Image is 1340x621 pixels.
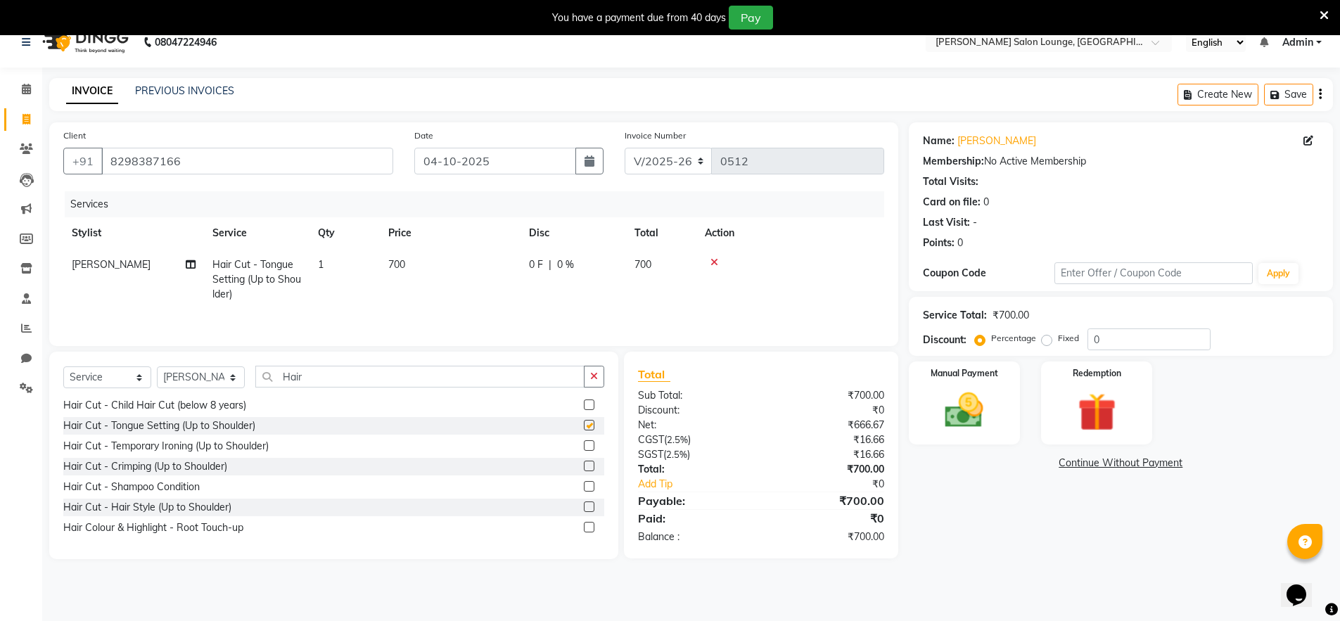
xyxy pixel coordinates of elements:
th: Service [204,217,310,249]
div: Paid: [627,510,761,527]
div: ( ) [627,447,761,462]
div: ₹0 [761,403,895,418]
input: Enter Offer / Coupon Code [1054,262,1253,284]
label: Fixed [1058,332,1079,345]
div: Total Visits: [923,174,978,189]
span: | [549,257,551,272]
iframe: chat widget [1281,565,1326,607]
div: ₹700.00 [761,462,895,477]
div: You have a payment due from 40 days [552,11,726,25]
div: Hair Cut - Shampoo Condition [63,480,200,494]
img: _cash.svg [933,388,995,433]
label: Redemption [1073,367,1121,380]
div: Net: [627,418,761,433]
div: ₹16.66 [761,433,895,447]
button: Apply [1258,263,1298,284]
div: ₹700.00 [761,492,895,509]
th: Price [380,217,521,249]
div: 0 [957,236,963,250]
div: Last Visit: [923,215,970,230]
th: Total [626,217,696,249]
div: 0 [983,195,989,210]
div: ₹0 [784,477,895,492]
div: ( ) [627,433,761,447]
button: +91 [63,148,103,174]
label: Percentage [991,332,1036,345]
div: Sub Total: [627,388,761,403]
span: 2.5% [667,434,688,445]
span: CGST [638,433,664,446]
th: Stylist [63,217,204,249]
div: Hair Colour & Highlight - Root Touch-up [63,520,243,535]
div: Services [65,191,895,217]
th: Qty [310,217,380,249]
label: Date [414,129,433,142]
div: ₹700.00 [993,308,1029,323]
input: Search by Name/Mobile/Email/Code [101,148,393,174]
input: Search or Scan [255,366,585,388]
button: Create New [1178,84,1258,105]
div: Payable: [627,492,761,509]
span: [PERSON_NAME] [72,258,151,271]
div: ₹700.00 [761,530,895,544]
span: 0 F [529,257,543,272]
div: - [973,215,977,230]
div: ₹700.00 [761,388,895,403]
div: Hair Cut - Tongue Setting (Up to Shoulder) [63,418,255,433]
div: No Active Membership [923,154,1319,169]
div: Hair Cut - Hair Style (Up to Shoulder) [63,500,231,515]
div: Coupon Code [923,266,1055,281]
div: Hair Cut - Temporary Ironing (Up to Shoulder) [63,439,269,454]
th: Disc [521,217,626,249]
label: Manual Payment [931,367,998,380]
span: Hair Cut - Tongue Setting (Up to Shoulder) [212,258,301,300]
span: Admin [1282,35,1313,50]
div: Service Total: [923,308,987,323]
a: Add Tip [627,477,783,492]
span: 2.5% [666,449,687,460]
a: Continue Without Payment [912,456,1330,470]
img: _gift.svg [1066,388,1128,436]
span: 700 [634,258,651,271]
div: Discount: [923,333,966,347]
div: ₹16.66 [761,447,895,462]
span: 1 [318,258,324,271]
span: 700 [388,258,405,271]
div: Points: [923,236,955,250]
span: SGST [638,448,663,461]
label: Invoice Number [625,129,686,142]
span: 0 % [557,257,574,272]
a: PREVIOUS INVOICES [135,84,234,97]
div: Hair Cut - Child Hair Cut (below 8 years) [63,398,246,413]
a: INVOICE [66,79,118,104]
div: Membership: [923,154,984,169]
button: Save [1264,84,1313,105]
button: Pay [729,6,773,30]
div: Discount: [627,403,761,418]
b: 08047224946 [155,23,217,62]
div: ₹0 [761,510,895,527]
div: Name: [923,134,955,148]
a: [PERSON_NAME] [957,134,1036,148]
span: Total [638,367,670,382]
div: Card on file: [923,195,981,210]
div: Balance : [627,530,761,544]
div: ₹666.67 [761,418,895,433]
div: Total: [627,462,761,477]
label: Client [63,129,86,142]
div: Hair Cut - Crimping (Up to Shoulder) [63,459,227,474]
th: Action [696,217,884,249]
img: logo [36,23,132,62]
